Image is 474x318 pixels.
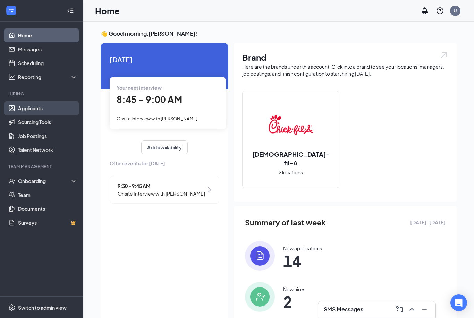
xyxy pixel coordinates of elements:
[8,164,76,170] div: Team Management
[283,255,322,267] span: 14
[8,91,76,97] div: Hiring
[110,54,219,65] span: [DATE]
[18,129,77,143] a: Job Postings
[279,169,303,176] span: 2 locations
[18,101,77,115] a: Applicants
[18,202,77,216] a: Documents
[269,103,313,147] img: Chick-fil-A
[450,294,467,311] div: Open Intercom Messenger
[95,5,120,17] h1: Home
[18,115,77,129] a: Sourcing Tools
[118,182,205,190] span: 9:30 - 9:45 AM
[420,305,429,313] svg: Minimize
[8,304,15,311] svg: Settings
[242,63,448,77] div: Here are the brands under this account. Click into a brand to see your locations, managers, job p...
[394,304,405,315] button: ComposeMessage
[117,116,197,121] span: Onsite Interview with [PERSON_NAME]
[8,7,15,14] svg: WorkstreamLogo
[283,245,322,252] div: New applications
[118,190,205,197] span: Onsite Interview with [PERSON_NAME]
[245,241,275,271] img: icon
[101,30,457,37] h3: 👋 Good morning, [PERSON_NAME] !
[419,304,430,315] button: Minimize
[18,143,77,157] a: Talent Network
[18,74,78,80] div: Reporting
[436,7,444,15] svg: QuestionInfo
[18,188,77,202] a: Team
[243,150,339,167] h2: [DEMOGRAPHIC_DATA]-fil-A
[245,282,275,312] img: icon
[408,305,416,313] svg: ChevronUp
[141,140,188,154] button: Add availability
[18,28,77,42] a: Home
[395,305,404,313] svg: ComposeMessage
[410,218,446,226] span: [DATE] - [DATE]
[18,178,71,184] div: Onboarding
[18,42,77,56] a: Messages
[18,216,77,230] a: SurveysCrown
[454,8,457,14] div: JJ
[8,178,15,184] svg: UserCheck
[245,216,326,229] span: Summary of last week
[242,51,448,63] h1: Brand
[324,306,363,313] h3: SMS Messages
[117,85,162,91] span: Your next interview
[406,304,417,315] button: ChevronUp
[67,7,74,14] svg: Collapse
[18,304,67,311] div: Switch to admin view
[18,56,77,70] a: Scheduling
[439,51,448,59] img: open.6027fd2a22e1237b5b06.svg
[8,74,15,80] svg: Analysis
[283,295,305,308] span: 2
[110,160,219,167] span: Other events for [DATE]
[283,286,305,293] div: New hires
[421,7,429,15] svg: Notifications
[117,94,182,105] span: 8:45 - 9:00 AM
